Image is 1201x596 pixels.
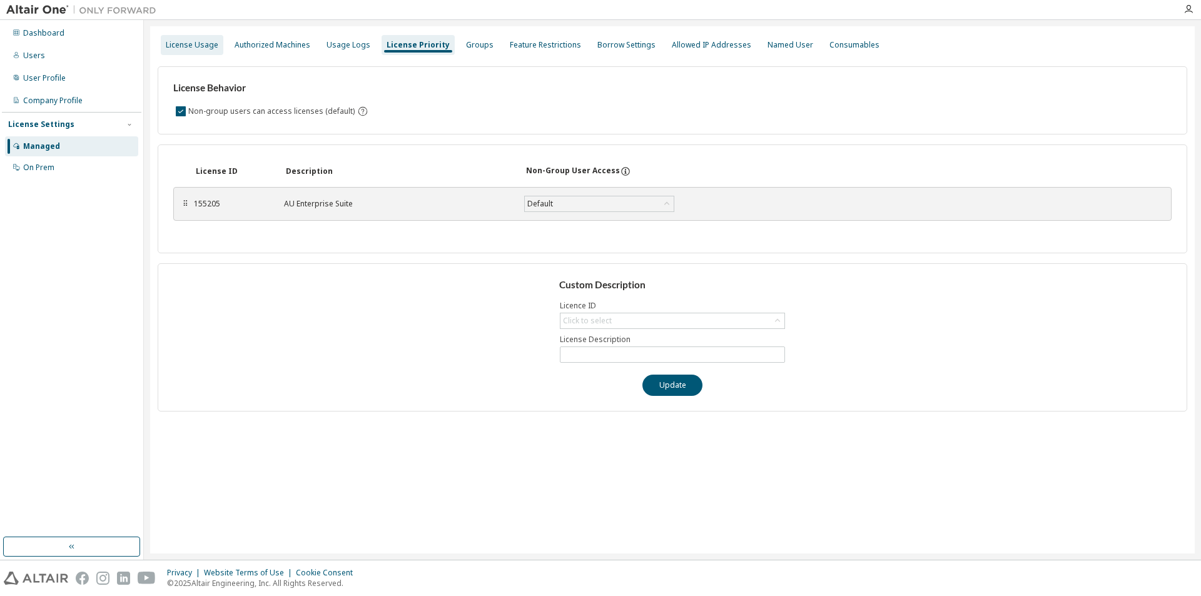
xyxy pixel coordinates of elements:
div: Company Profile [23,96,83,106]
button: Update [642,375,702,396]
div: 155205 [194,199,269,209]
img: altair_logo.svg [4,572,68,585]
p: © 2025 Altair Engineering, Inc. All Rights Reserved. [167,578,360,588]
h3: Custom Description [559,279,786,291]
div: Website Terms of Use [204,568,296,578]
div: AU Enterprise Suite [284,199,509,209]
div: Groups [466,40,494,50]
img: youtube.svg [138,572,156,585]
div: Named User [768,40,813,50]
div: Users [23,51,45,61]
div: Dashboard [23,28,64,38]
div: Usage Logs [327,40,370,50]
label: License Description [560,335,785,345]
div: License ID [196,166,271,176]
div: Feature Restrictions [510,40,581,50]
div: Non-Group User Access [526,166,620,177]
div: Privacy [167,568,204,578]
div: Click to select [563,316,612,326]
div: Default [525,197,555,211]
div: License Priority [387,40,450,50]
div: ⠿ [181,199,189,209]
img: facebook.svg [76,572,89,585]
div: Cookie Consent [296,568,360,578]
div: Managed [23,141,60,151]
img: Altair One [6,4,163,16]
div: Authorized Machines [235,40,310,50]
div: Default [525,196,674,211]
div: On Prem [23,163,54,173]
label: Licence ID [560,301,785,311]
div: License Usage [166,40,218,50]
div: Consumables [829,40,879,50]
div: Allowed IP Addresses [672,40,751,50]
div: Borrow Settings [597,40,656,50]
div: Click to select [560,313,784,328]
div: License Settings [8,119,74,129]
div: Description [286,166,511,176]
label: Non-group users can access licenses (default) [188,104,357,119]
img: linkedin.svg [117,572,130,585]
svg: By default any user not assigned to any group can access any license. Turn this setting off to di... [357,106,368,117]
div: User Profile [23,73,66,83]
h3: License Behavior [173,82,367,94]
img: instagram.svg [96,572,109,585]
